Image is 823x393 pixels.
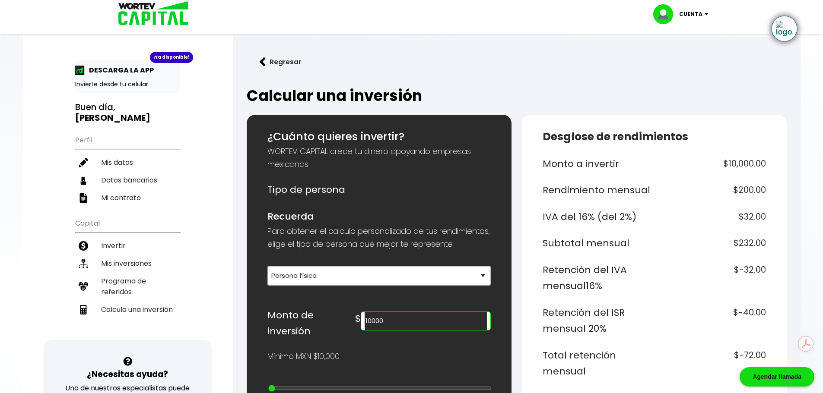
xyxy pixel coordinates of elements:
button: Regresar [247,50,314,73]
h6: $ [355,311,361,327]
p: Invierte desde tu celular [75,80,180,89]
h6: Tipo de persona [267,182,491,198]
img: app-icon [75,66,85,75]
h6: $232.00 [658,235,766,252]
a: Datos bancarios [75,171,180,189]
img: editar-icon.952d3147.svg [79,158,88,167]
p: Cuenta [679,8,702,21]
h6: Retención del ISR mensual 20% [543,305,651,337]
p: Mínimo MXN $10,000 [267,350,340,363]
h6: Rendimiento mensual [543,182,651,198]
p: WORTEV CAPITAL crece tu dinero apoyando empresas mexicanas [267,145,491,171]
h6: IVA del 16% (del 2%) [543,209,651,225]
h3: ¿Necesitas ayuda? [87,368,168,380]
h6: $-72.00 [658,347,766,380]
h6: Total retención mensual [543,347,651,380]
h6: $-32.00 [658,262,766,294]
h6: Subtotal mensual [543,235,651,252]
img: icon-down [702,13,714,16]
a: Programa de referidos [75,272,180,301]
a: Mis inversiones [75,255,180,272]
h6: Retención del IVA mensual 16% [543,262,651,294]
a: flecha izquierdaRegresar [247,50,787,73]
h6: Recuerda [267,208,491,225]
ul: Capital [75,214,180,340]
h5: Desglose de rendimientos [543,129,766,145]
img: inversiones-icon.6695dc30.svg [79,259,88,268]
h5: ¿Cuánto quieres invertir? [267,129,491,145]
p: DESCARGA LA APP [85,65,154,75]
img: calculadora-icon.17d418c4.svg [79,305,88,314]
img: datos-icon.10cf9172.svg [79,176,88,185]
h6: $200.00 [658,182,766,198]
a: Mis datos [75,154,180,171]
div: ¡Ya disponible! [150,52,193,63]
img: profile-image [653,4,679,24]
div: Agendar llamada [740,367,814,387]
b: [PERSON_NAME] [75,112,150,124]
img: Timeline extension [776,21,793,37]
h6: Monto de inversión [267,307,356,340]
h2: Calcular una inversión [247,87,787,104]
img: flecha izquierda [260,57,266,66]
img: recomiendanos-icon.9b8e9327.svg [79,282,88,291]
img: invertir-icon.b3b967d7.svg [79,241,88,251]
h6: Monto a invertir [543,156,651,172]
a: Mi contrato [75,189,180,207]
h6: $-40.00 [658,305,766,337]
p: Para obtener el calculo personalizado de tus rendimientos, elige el tipo de persona que mejor te ... [267,225,491,251]
a: Calcula una inversión [75,301,180,318]
h6: $10,000.00 [658,156,766,172]
ul: Perfil [75,130,180,207]
a: Invertir [75,237,180,255]
img: contrato-icon.f2db500c.svg [79,193,88,203]
h3: Buen día, [75,102,180,123]
h6: $32.00 [658,209,766,225]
